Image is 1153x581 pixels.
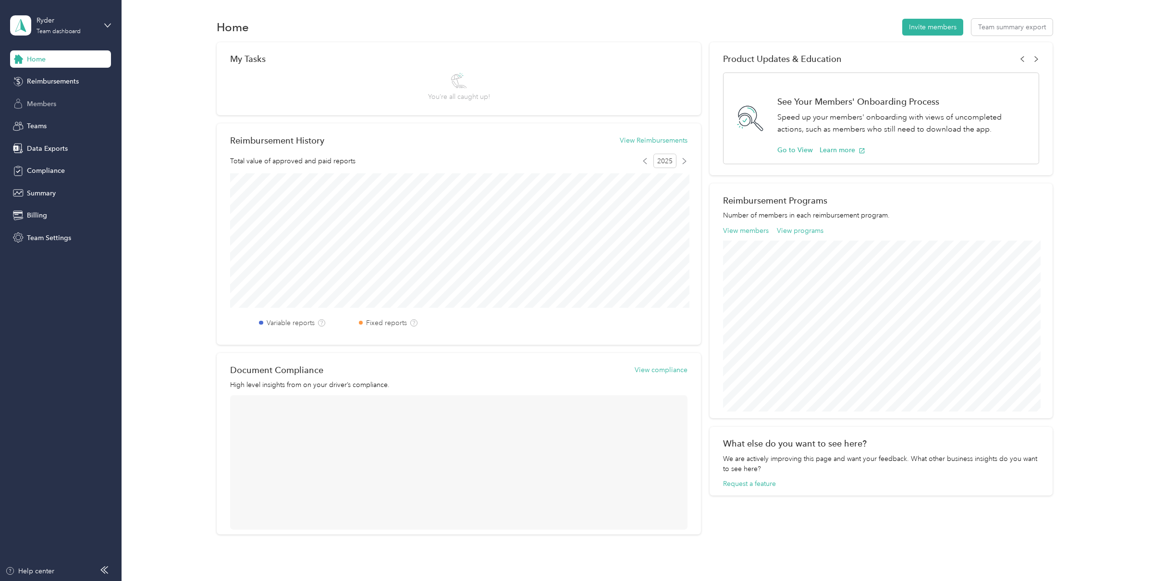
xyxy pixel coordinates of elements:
span: Team Settings [27,233,71,243]
iframe: Everlance-gr Chat Button Frame [1099,527,1153,581]
div: My Tasks [230,54,687,64]
button: Invite members [902,19,963,36]
h2: Document Compliance [230,365,323,375]
div: Team dashboard [37,29,81,35]
span: Teams [27,121,47,131]
div: We are actively improving this page and want your feedback. What other business insights do you w... [723,454,1040,474]
p: Number of members in each reimbursement program. [723,210,1040,220]
span: Reimbursements [27,76,79,86]
button: Go to View [777,145,813,155]
label: Fixed reports [366,318,407,328]
div: Ryder [37,15,97,25]
button: View programs [777,226,823,236]
button: Request a feature [723,479,776,489]
h2: Reimbursement History [230,135,324,145]
button: Learn more [820,145,865,155]
span: Home [27,54,46,64]
button: View compliance [635,365,687,375]
span: Data Exports [27,144,68,154]
p: High level insights from on your driver’s compliance. [230,380,687,390]
label: Variable reports [267,318,315,328]
span: 2025 [653,154,676,168]
button: Team summary export [971,19,1053,36]
span: Members [27,99,56,109]
span: Billing [27,210,47,220]
button: View members [723,226,769,236]
p: Speed up your members' onboarding with views of uncompleted actions, such as members who still ne... [777,111,1029,135]
div: What else do you want to see here? [723,438,1040,448]
span: Summary [27,188,56,198]
span: Compliance [27,166,65,176]
button: Help center [5,566,54,576]
h1: Home [217,22,249,32]
span: Product Updates & Education [723,54,842,64]
span: You’re all caught up! [428,92,490,102]
span: Total value of approved and paid reports [230,156,356,166]
h2: Reimbursement Programs [723,195,1040,206]
button: View Reimbursements [620,135,687,145]
h1: See Your Members' Onboarding Process [777,97,1029,107]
